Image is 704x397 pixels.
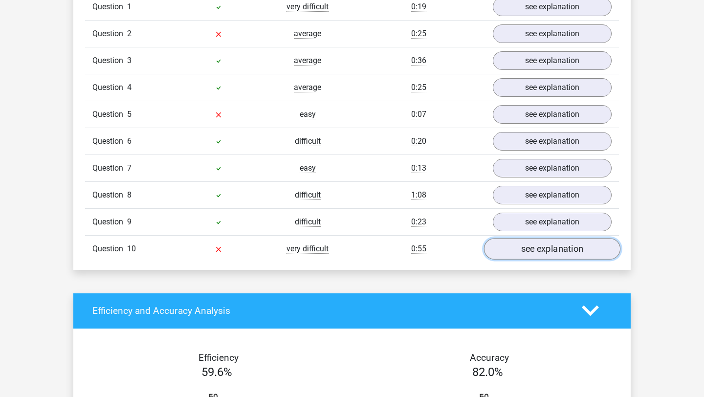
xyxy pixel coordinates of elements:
a: see explanation [493,132,612,151]
span: Question [92,135,127,147]
span: Question [92,216,127,228]
span: 0:07 [411,110,426,119]
a: see explanation [493,105,612,124]
a: see explanation [493,186,612,204]
a: see explanation [493,51,612,70]
span: 1 [127,2,132,11]
span: Question [92,162,127,174]
span: 10 [127,244,136,253]
span: 2 [127,29,132,38]
span: 7 [127,163,132,173]
span: Question [92,82,127,93]
a: see explanation [484,238,620,260]
span: 59.6% [201,365,232,379]
span: 3 [127,56,132,65]
span: 0:36 [411,56,426,66]
a: see explanation [493,78,612,97]
a: see explanation [493,159,612,177]
span: 82.0% [472,365,503,379]
span: very difficult [286,244,329,254]
span: easy [300,163,316,173]
span: 0:13 [411,163,426,173]
span: difficult [295,136,321,146]
span: very difficult [286,2,329,12]
span: Question [92,109,127,120]
span: 5 [127,110,132,119]
span: 6 [127,136,132,146]
a: see explanation [493,213,612,231]
span: average [294,56,321,66]
h4: Efficiency and Accuracy Analysis [92,305,567,316]
span: 0:55 [411,244,426,254]
h4: Efficiency [92,352,345,363]
span: 0:20 [411,136,426,146]
span: 0:19 [411,2,426,12]
span: 0:25 [411,83,426,92]
span: Question [92,55,127,66]
span: 0:23 [411,217,426,227]
span: Question [92,28,127,40]
span: 9 [127,217,132,226]
span: 8 [127,190,132,199]
span: average [294,83,321,92]
span: easy [300,110,316,119]
span: Question [92,243,127,255]
a: see explanation [493,24,612,43]
span: average [294,29,321,39]
span: 1:08 [411,190,426,200]
span: Question [92,1,127,13]
span: 0:25 [411,29,426,39]
span: difficult [295,190,321,200]
h4: Accuracy [363,352,616,363]
span: 4 [127,83,132,92]
span: difficult [295,217,321,227]
span: Question [92,189,127,201]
